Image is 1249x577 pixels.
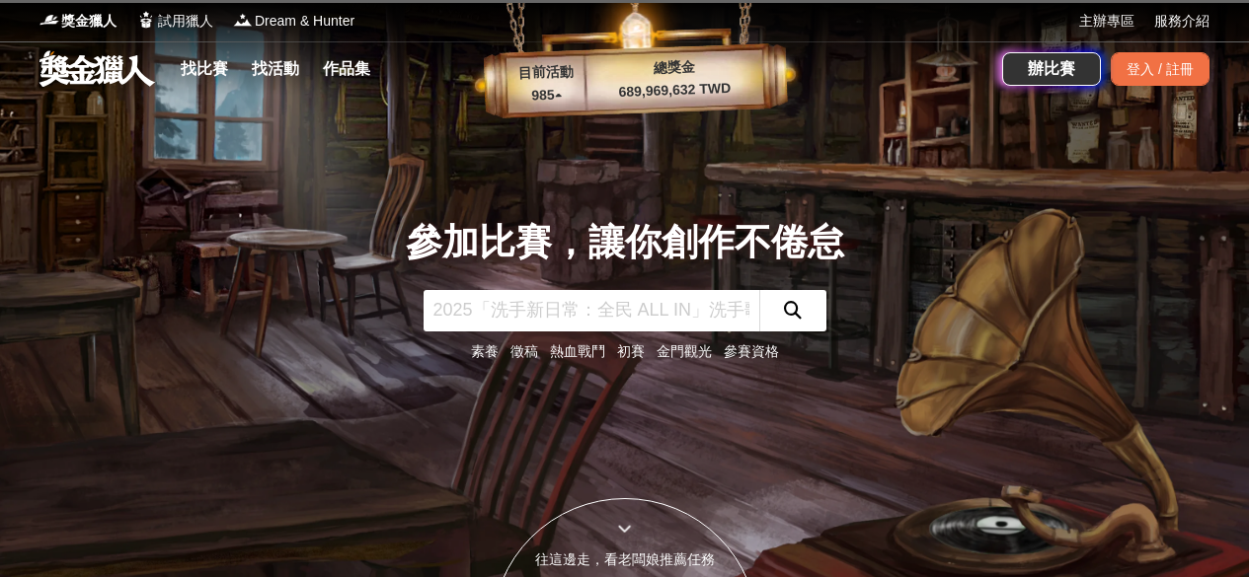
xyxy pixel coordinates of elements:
[39,10,59,30] img: Logo
[1079,11,1134,32] a: 主辦專區
[617,343,645,359] a: 初賽
[173,55,236,83] a: 找比賽
[136,10,156,30] img: Logo
[39,11,117,32] a: Logo獎金獵人
[506,61,585,85] p: 目前活動
[585,77,764,104] p: 689,969,632 TWD
[550,343,605,359] a: 熱血戰鬥
[585,54,763,81] p: 總獎金
[315,55,378,83] a: 作品集
[507,84,586,108] p: 985 ▴
[406,215,844,270] div: 參加比賽，讓你創作不倦怠
[493,549,757,570] div: 往這邊走，看老闆娘推薦任務
[424,290,759,331] input: 2025「洗手新日常：全民 ALL IN」洗手歌全台徵選
[657,343,712,359] a: 金門觀光
[136,11,213,32] a: Logo試用獵人
[724,343,779,359] a: 參賽資格
[471,343,499,359] a: 素養
[244,55,307,83] a: 找活動
[233,10,253,30] img: Logo
[61,11,117,32] span: 獎金獵人
[1111,52,1210,86] div: 登入 / 註冊
[233,11,354,32] a: LogoDream & Hunter
[1002,52,1101,86] a: 辦比賽
[255,11,354,32] span: Dream & Hunter
[510,343,538,359] a: 徵稿
[158,11,213,32] span: 試用獵人
[1154,11,1210,32] a: 服務介紹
